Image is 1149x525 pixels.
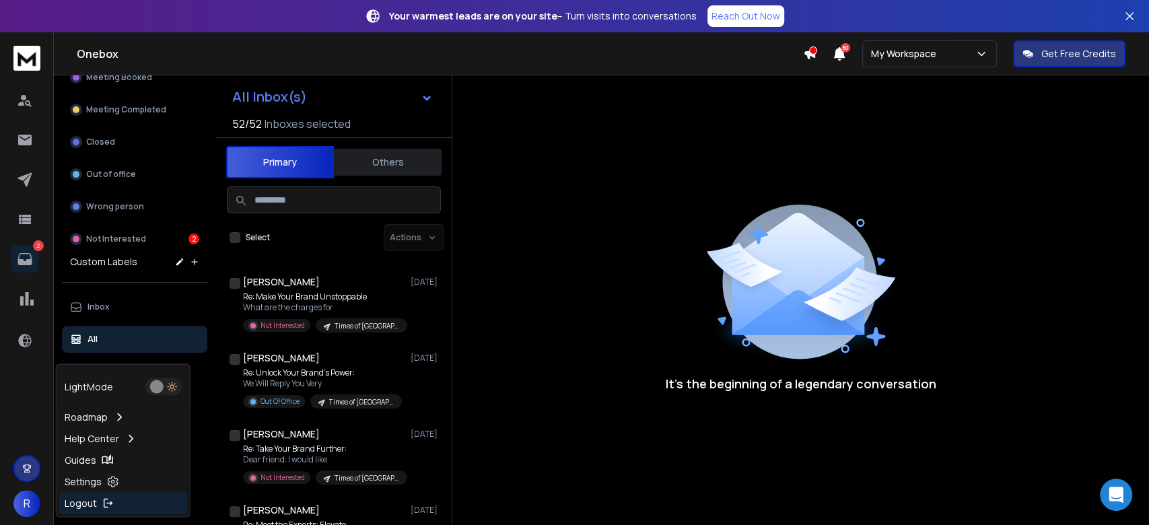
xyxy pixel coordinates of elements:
[243,378,402,389] p: We Will Reply You Very
[62,161,207,188] button: Out of office
[666,374,936,393] p: It’s the beginning of a legendary conversation
[86,72,152,83] p: Meeting Booked
[871,47,942,61] p: My Workspace
[62,225,207,252] button: Not Interested2
[62,326,207,353] button: All
[62,193,207,220] button: Wrong person
[260,396,300,407] p: Out Of Office
[243,444,405,454] p: Re: Take Your Brand Further:
[243,503,320,517] h1: [PERSON_NAME]
[86,104,166,115] p: Meeting Completed
[389,9,557,22] strong: Your warmest leads are on your site
[246,232,270,243] label: Select
[65,431,119,445] p: Help Center
[1041,47,1116,61] p: Get Free Credits
[243,454,405,465] p: Dear friend: I would like
[62,64,207,91] button: Meeting Booked
[335,473,399,483] p: Times of [GEOGRAPHIC_DATA] [GEOGRAPHIC_DATA]
[260,320,305,330] p: Not Interested
[243,302,405,313] p: What are the charges for
[86,201,144,212] p: Wrong person
[62,358,207,385] button: Automatic Replies
[221,83,444,110] button: All Inbox(s)
[711,9,780,23] p: Reach Out Now
[265,116,351,132] h3: Inboxes selected
[329,397,394,407] p: Times of [GEOGRAPHIC_DATA] [GEOGRAPHIC_DATA]
[260,473,305,483] p: Not Interested
[62,293,207,320] button: Inbox
[59,427,187,449] a: Help Center
[59,406,187,427] a: Roadmap
[86,137,115,147] p: Closed
[59,470,187,492] a: Settings
[707,5,784,27] a: Reach Out Now
[841,43,850,53] span: 50
[11,246,38,273] a: 2
[86,234,146,244] p: Not Interested
[70,255,137,269] h3: Custom Labels
[243,351,320,365] h1: [PERSON_NAME]
[389,9,697,23] p: – Turn visits into conversations
[1100,479,1132,511] div: Open Intercom Messenger
[411,429,441,440] p: [DATE]
[86,169,136,180] p: Out of office
[65,410,108,423] p: Roadmap
[232,116,262,132] span: 52 / 52
[13,46,40,71] img: logo
[77,46,803,62] h1: Onebox
[226,146,334,178] button: Primary
[88,334,98,345] p: All
[59,449,187,470] a: Guides
[335,321,399,331] p: Times of [GEOGRAPHIC_DATA] [GEOGRAPHIC_DATA]
[65,475,102,488] p: Settings
[88,302,110,312] p: Inbox
[33,240,44,251] p: 2
[411,277,441,287] p: [DATE]
[243,275,320,289] h1: [PERSON_NAME]
[243,427,320,441] h1: [PERSON_NAME]
[1013,40,1125,67] button: Get Free Credits
[65,380,113,393] p: Light Mode
[411,353,441,363] p: [DATE]
[62,129,207,155] button: Closed
[411,505,441,516] p: [DATE]
[13,490,40,517] button: R
[65,496,97,510] p: Logout
[62,96,207,123] button: Meeting Completed
[334,147,442,177] button: Others
[188,234,199,244] div: 2
[232,90,307,104] h1: All Inbox(s)
[243,291,405,302] p: Re: Make Your Brand Unstoppable
[243,367,402,378] p: Re: Unlock Your Brand’s Power:
[65,453,96,466] p: Guides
